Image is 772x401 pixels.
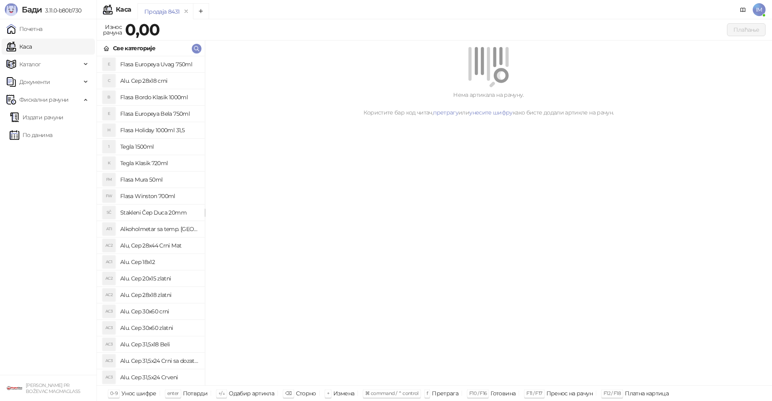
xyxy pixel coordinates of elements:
[327,390,329,396] span: +
[110,390,117,396] span: 0-9
[120,288,198,301] h4: Alu. Cep 28x18 zlatni
[120,321,198,334] h4: Alu. Cep 30x60 zlatni
[120,305,198,318] h4: Alu. Cep 30x60 crni
[19,92,68,108] span: Фискални рачуни
[10,109,64,125] a: Издати рачуни
[101,22,123,38] div: Износ рачуна
[218,390,225,396] span: ↑/↓
[103,338,115,351] div: AC3
[103,206,115,219] div: SČ
[97,56,205,385] div: grid
[433,109,458,116] a: претрагу
[125,20,160,39] strong: 0,00
[181,8,191,15] button: remove
[103,354,115,367] div: AC3
[120,223,198,235] h4: Alkoholmetar sa temp. [GEOGRAPHIC_DATA]
[113,44,155,53] div: Све категорије
[103,124,115,137] div: H
[103,157,115,170] div: K
[737,3,749,16] a: Документација
[103,288,115,301] div: AC2
[427,390,428,396] span: f
[103,272,115,285] div: AC2
[120,124,198,137] h4: Flasa Holiday 1000ml 31,5
[432,388,458,399] div: Претрага
[22,5,42,14] span: Бади
[144,7,179,16] div: Продаја 8431
[296,388,316,399] div: Сторно
[120,74,198,87] h4: Alu. Cep 28x18 crni
[167,390,179,396] span: enter
[120,173,198,186] h4: Flasa Mura 50ml
[120,239,198,252] h4: Alu, Cep 28x44 Crni Mat
[6,39,32,55] a: Каса
[103,58,115,71] div: E
[6,21,43,37] a: Почетна
[10,127,52,143] a: По данима
[120,256,198,268] h4: Alu. Cep 18x12
[365,390,419,396] span: ⌘ command / ⌃ control
[469,390,487,396] span: F10 / F16
[120,272,198,285] h4: Alu. Cep 20x15 zlatni
[120,371,198,384] h4: Alu. Cep 31,5x24 Crveni
[103,371,115,384] div: AC3
[604,390,621,396] span: F12 / F18
[103,173,115,186] div: FM
[103,140,115,153] div: 1
[120,140,198,153] h4: Tegla 1500ml
[120,157,198,170] h4: Tegla Klasik 720ml
[103,223,115,235] div: ATI
[526,390,542,396] span: F11 / F17
[215,90,762,117] div: Нема артикала на рачуну. Користите бар код читач, или како бисте додали артикле на рачун.
[120,338,198,351] h4: Alu. Cep 31,5x18 Beli
[333,388,354,399] div: Измена
[19,74,50,90] span: Документи
[116,6,131,13] div: Каса
[727,23,766,36] button: Плаћање
[120,107,198,120] h4: Flasa Europeya Bela 750ml
[5,3,18,16] img: Logo
[103,107,115,120] div: E
[285,390,292,396] span: ⌫
[625,388,669,399] div: Платна картица
[193,3,209,19] button: Add tab
[120,190,198,203] h4: Flasa Winston 700ml
[103,305,115,318] div: AC3
[6,380,23,396] img: 64x64-companyLogo-1893ffd3-f8d7-40ed-872e-741d608dc9d9.png
[120,354,198,367] h4: Alu. Cep 31,5x24 Crni sa dozatorom
[229,388,274,399] div: Одабир артикла
[120,58,198,71] h4: Flasa Europeya Uvag 750ml
[103,239,115,252] div: AC2
[42,7,81,14] span: 3.11.0-b80b730
[103,321,115,334] div: AC3
[120,206,198,219] h4: Stakleni Čep Duca 20mm
[26,383,80,394] small: [PERSON_NAME] PR BOŽEVAC MAGMAGLASS
[121,388,156,399] div: Унос шифре
[103,190,115,203] div: FW
[103,74,115,87] div: C
[103,256,115,268] div: AC1
[469,109,513,116] a: унесите шифру
[120,91,198,104] h4: Flasa Bordo Klasik 1000ml
[491,388,515,399] div: Готовина
[183,388,208,399] div: Потврди
[103,91,115,104] div: B
[753,3,766,16] span: IM
[19,56,41,72] span: Каталог
[546,388,593,399] div: Пренос на рачун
